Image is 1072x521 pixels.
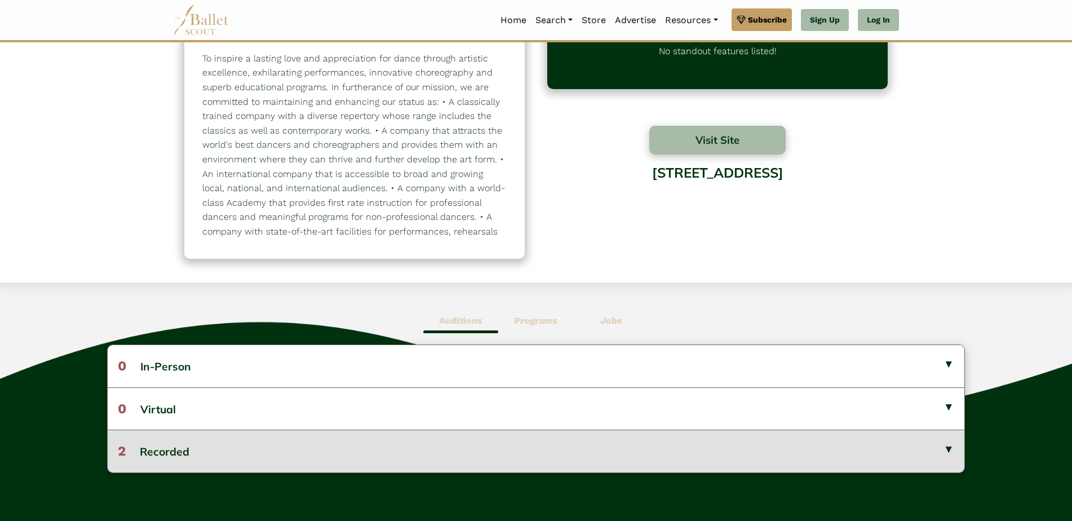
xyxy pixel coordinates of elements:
p: To inspire a lasting love and appreciation for dance through artistic excellence, exhilarating pe... [202,51,507,253]
b: Jobs [600,315,622,326]
a: Advertise [610,8,661,32]
a: Sign Up [801,9,849,32]
p: No standout features listed! [659,44,777,78]
div: [STREET_ADDRESS] [547,156,888,247]
a: Subscribe [732,8,792,31]
button: 0In-Person [108,345,964,387]
b: Programs [514,315,557,326]
span: Subscribe [748,14,787,26]
a: Store [577,8,610,32]
img: gem.svg [737,14,746,26]
a: Log In [858,9,899,32]
span: 2 [118,443,126,459]
button: 2Recorded [108,430,964,472]
a: Resources [661,8,722,32]
a: Home [496,8,531,32]
span: 0 [118,358,126,374]
b: Auditions [439,315,482,326]
button: Visit Site [649,126,786,154]
a: Search [531,8,577,32]
button: 0Virtual [108,387,964,430]
span: 0 [118,401,126,417]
